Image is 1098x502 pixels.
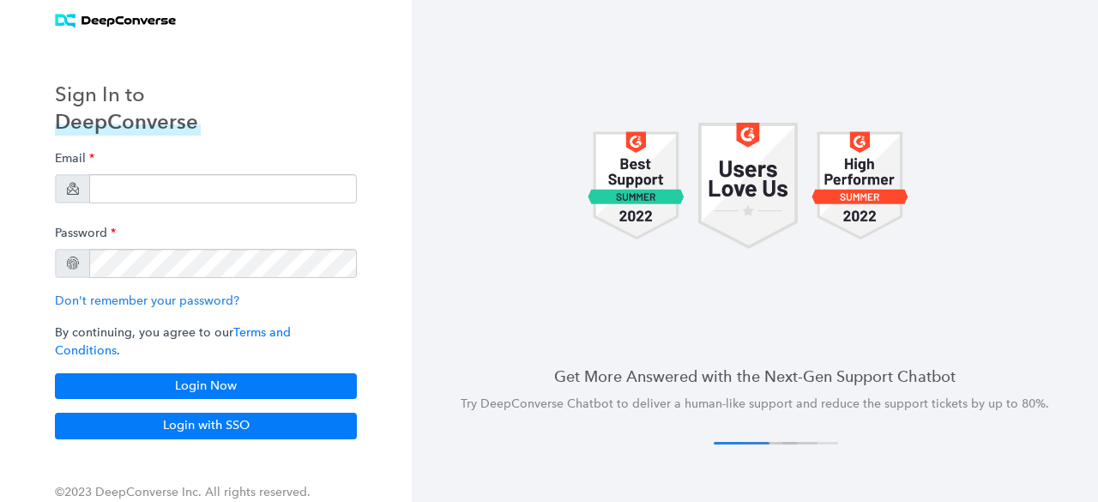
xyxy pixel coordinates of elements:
[782,442,838,445] button: 4
[762,442,817,445] button: 3
[714,442,769,445] button: 1
[55,81,201,108] h3: Sign In to
[588,123,685,248] img: carousel 1
[55,373,357,399] button: Login Now
[55,142,94,174] label: Email
[55,413,357,438] button: Login with SSO
[55,217,116,249] label: Password
[811,123,908,248] img: carousel 1
[55,324,357,360] p: By continuing, you agree to our .
[698,123,798,248] img: carousel 1
[461,396,1049,411] span: Try DeepConverse Chatbot to deliver a human-like support and reduce the support tickets by up to ...
[741,442,797,445] button: 2
[453,366,1057,387] h4: Get More Answered with the Next-Gen Support Chatbot
[55,293,239,308] a: Don't remember your password?
[55,485,311,499] span: ©2023 DeepConverse Inc. All rights reserved.
[55,108,201,136] h3: DeepConverse
[55,14,176,28] img: horizontal logo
